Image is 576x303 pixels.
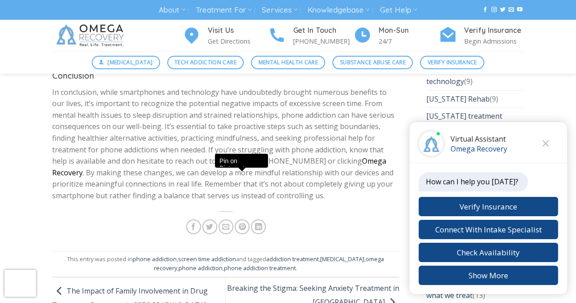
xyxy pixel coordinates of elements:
span: [MEDICAL_DATA] [107,58,152,67]
a: Services [262,2,297,18]
h4: Get In Touch [293,25,353,36]
a: [MEDICAL_DATA] [320,255,364,263]
h4: Conclusion [52,70,400,83]
a: omega recovery [154,255,384,272]
a: screen time addiction [178,255,236,263]
a: phone addiction [179,264,223,272]
a: Share on LinkedIn [251,219,266,234]
a: Follow on Twitter [500,7,505,13]
a: Visit Us Get Directions [183,25,268,47]
h4: Mon-Sun [379,25,439,36]
a: Get In Touch [PHONE_NUMBER] [268,25,353,47]
a: Follow on Facebook [482,7,488,13]
a: Tech Addiction Care [167,56,244,69]
a: [MEDICAL_DATA] [92,56,160,69]
img: Omega Recovery [52,20,131,51]
li: (9) [426,90,524,108]
a: [US_STATE] Rehab [426,91,490,108]
a: Share on Twitter [202,219,217,234]
a: Knowledgebase [308,2,370,18]
a: Pin on Pinterest [235,219,250,234]
footer: This entry was posted in , and tagged , , , , . [52,251,400,277]
li: (9) [426,73,524,90]
a: phone addiction treatment [224,264,296,272]
h4: Verify Insurance [464,25,524,36]
a: Treatment For [196,2,252,18]
a: Follow on Instagram [491,7,496,13]
p: [PHONE_NUMBER] [293,36,353,46]
p: 24/7 [379,36,439,46]
span: Substance Abuse Care [340,58,406,67]
a: Send us an email [509,7,514,13]
span: Mental Health Care [259,58,318,67]
a: Verify Insurance Begin Admissions [439,25,524,47]
p: In conclusion, while smartphones and technology have undoubtedly brought numerous benefits to our... [52,87,400,202]
li: (5) [426,107,524,148]
a: Email to a Friend [219,219,233,234]
p: Begin Admissions [464,36,524,46]
span: Verify Insurance [428,58,477,67]
a: About [159,2,185,18]
a: technology [426,73,464,90]
a: Mental Health Care [251,56,325,69]
a: Share on Facebook [186,219,201,234]
a: Follow on YouTube [517,7,522,13]
a: Verify Insurance [420,56,484,69]
a: Get Help [380,2,417,18]
iframe: reCAPTCHA [4,270,36,297]
p: Get Directions [208,36,268,46]
a: addiction treatment [266,255,319,263]
span: Tech Addiction Care [174,58,237,67]
a: [US_STATE] treatment centers [426,108,524,136]
a: phone addiction [133,255,177,263]
a: Substance Abuse Care [332,56,413,69]
h4: Visit Us [208,25,268,36]
a: Omega Recovery [52,156,386,178]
